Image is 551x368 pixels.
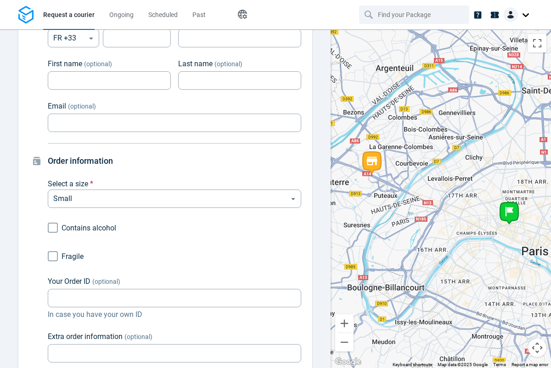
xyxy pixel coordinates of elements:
[214,60,242,68] span: (optional)
[109,11,134,18] span: Ongoing
[493,362,506,367] a: Terms
[62,252,84,261] span: Fragile
[48,332,123,341] span: Extra order information
[335,314,354,333] button: Zoom in
[48,277,90,286] span: Your Order ID
[148,11,178,18] span: Scheduled
[512,362,548,367] a: Report a map error
[333,356,363,368] img: Google
[48,29,99,47] div: FR +33
[68,103,96,110] span: (optional)
[92,278,120,285] span: (optional)
[178,59,213,68] span: Last name
[18,6,34,24] img: Logo
[48,59,82,68] span: First name
[48,102,66,110] span: Email
[48,190,301,208] div: Select a size
[48,179,88,188] span: Select a size
[335,333,354,351] button: Zoom out
[528,339,546,357] button: Map camera controls
[333,356,363,368] a: Open this area in Google Maps (opens a new window)
[124,333,152,340] span: (optional)
[393,362,432,368] button: Keyboard shortcuts
[48,155,301,167] h4: Order information
[503,7,518,22] img: Client
[192,11,206,18] span: Past
[43,11,95,18] span: Request a courier
[438,362,488,367] span: Map data ©2025 Google
[48,309,301,320] span: In case you have your own ID
[528,34,546,52] button: Toggle fullscreen view
[378,6,452,23] input: Find your Package
[84,60,112,68] span: (optional)
[62,224,116,232] span: Contains alcohol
